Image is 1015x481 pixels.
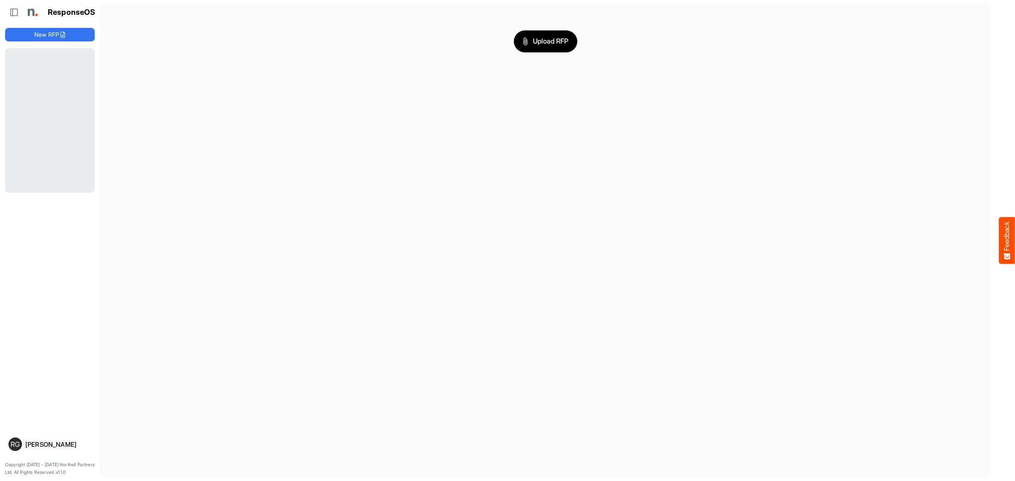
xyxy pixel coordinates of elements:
p: Copyright [DATE] - [DATE] Northell Partners Ltd. All Rights Reserved. v1.1.0 [5,461,95,476]
h1: ResponseOS [48,8,96,17]
div: [PERSON_NAME] [25,441,91,448]
span: RG [11,441,20,448]
button: New RFP [5,28,95,41]
button: Feedback [999,217,1015,264]
img: Northell [23,4,40,21]
button: Upload RFP [514,30,577,52]
span: Upload RFP [523,36,568,47]
div: Loading... [5,48,95,192]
